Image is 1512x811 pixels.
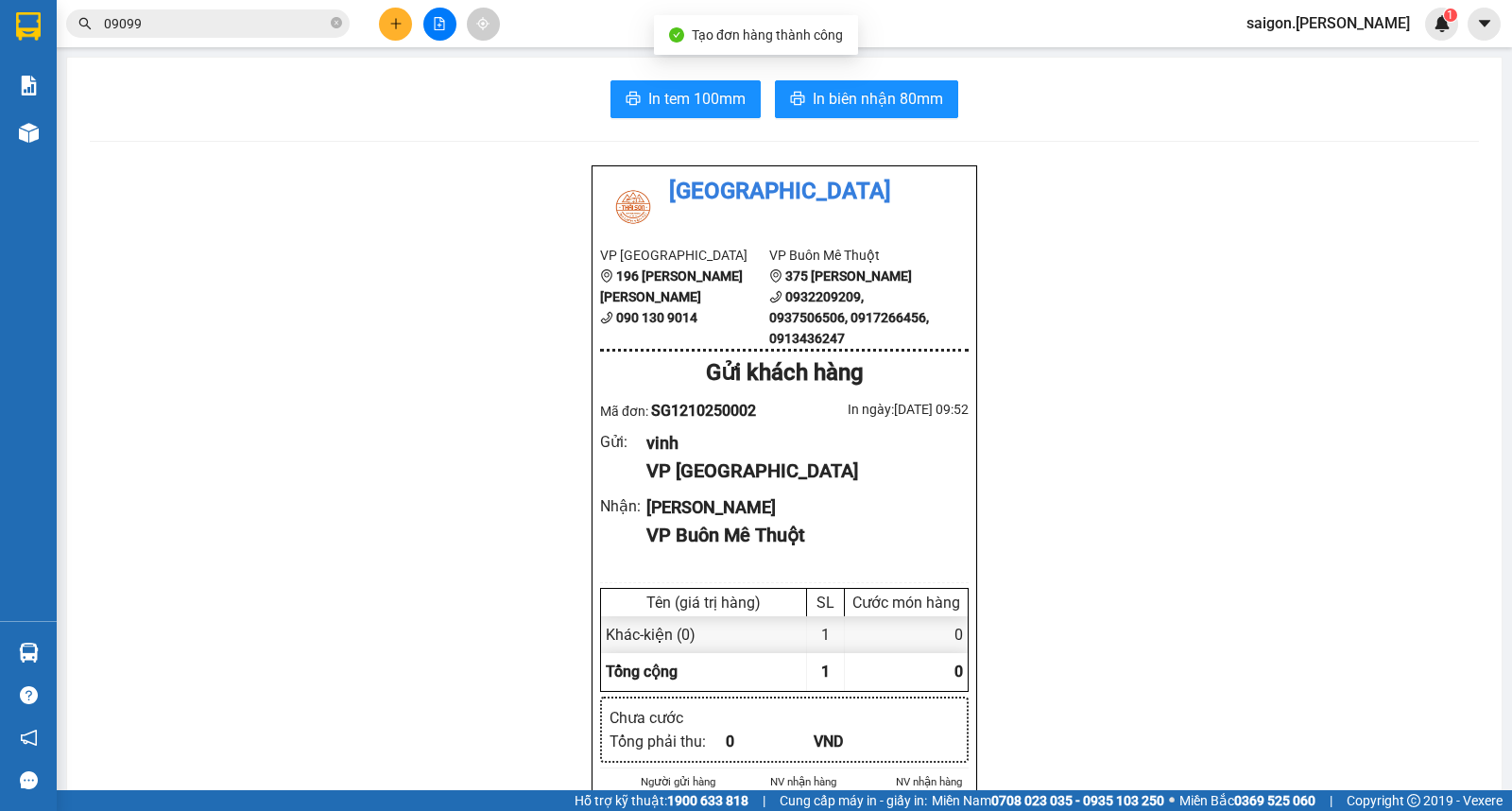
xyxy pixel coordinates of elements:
[784,399,969,420] div: In ngày: [DATE] 09:52
[600,494,646,518] div: Nhận :
[814,730,902,753] div: VND
[600,311,613,324] span: phone
[16,12,41,41] img: logo-vxr
[600,174,666,240] img: logo.jpg
[600,174,969,210] li: [GEOGRAPHIC_DATA]
[19,643,39,663] img: warehouse-icon
[764,773,844,790] li: NV nhận hàng
[9,133,130,196] li: VP [GEOGRAPHIC_DATA]
[467,8,500,41] button: aim
[648,87,746,111] span: In tem 100mm
[626,91,641,109] span: printer
[692,27,843,43] span: Tạo đơn hàng thành công
[669,27,684,43] span: check-circle
[600,399,784,423] div: Mã đơn:
[1444,9,1457,22] sup: 1
[769,289,929,346] b: 0932209209, 0937506506, 0917266456, 0913436247
[932,790,1164,811] span: Miền Nam
[423,8,456,41] button: file-add
[331,15,342,33] span: close-circle
[785,268,912,284] b: 375 [PERSON_NAME]
[600,430,646,454] div: Gửi :
[790,91,805,109] span: printer
[646,430,954,457] div: vinh
[1330,790,1332,811] span: |
[763,790,765,811] span: |
[726,730,814,753] div: 0
[812,594,839,612] div: SL
[600,268,743,304] b: 196 [PERSON_NAME] [PERSON_NAME]
[769,290,782,303] span: phone
[1234,793,1315,808] strong: 0369 525 060
[19,123,39,143] img: warehouse-icon
[845,616,968,653] div: 0
[600,245,769,266] li: VP [GEOGRAPHIC_DATA]
[1468,8,1501,41] button: caret-down
[78,17,92,30] span: search
[1434,15,1451,32] img: icon-new-feature
[1407,794,1420,807] span: copyright
[600,269,613,283] span: environment
[606,663,678,681] span: Tổng cộng
[1476,15,1493,32] span: caret-down
[1179,790,1315,811] span: Miền Bắc
[651,402,756,420] span: SG1210250002
[954,663,963,681] span: 0
[646,521,954,550] div: VP Buôn Mê Thuột
[104,13,327,34] input: Tìm tên, số ĐT hoặc mã đơn
[1169,797,1175,804] span: ⚪️
[610,706,726,730] div: Chưa cước
[1231,11,1425,35] span: saigon.[PERSON_NAME]
[775,80,958,118] button: printerIn biên nhận 80mm
[130,133,251,154] li: VP Buôn Mê Thuột
[9,9,274,112] li: [GEOGRAPHIC_DATA]
[610,730,726,753] div: Tổng phải thu :
[638,773,718,807] li: Người gửi hàng xác nhận
[807,616,845,653] div: 1
[610,80,761,118] button: printerIn tem 100mm
[991,793,1164,808] strong: 0708 023 035 - 0935 103 250
[667,793,748,808] strong: 1900 633 818
[19,76,39,95] img: solution-icon
[821,663,830,681] span: 1
[606,594,801,612] div: Tên (giá trị hàng)
[20,686,38,704] span: question-circle
[9,9,76,76] img: logo.jpg
[606,626,696,644] span: Khác - kiện (0)
[389,17,403,30] span: plus
[769,245,938,266] li: VP Buôn Mê Thuột
[780,790,927,811] span: Cung cấp máy in - giấy in:
[575,790,748,811] span: Hỗ trợ kỹ thuật:
[646,457,954,486] div: VP [GEOGRAPHIC_DATA]
[20,729,38,747] span: notification
[331,17,342,28] span: close-circle
[1447,9,1453,22] span: 1
[888,773,969,790] li: NV nhận hàng
[646,494,954,521] div: [PERSON_NAME]
[433,17,446,30] span: file-add
[616,310,697,325] b: 090 130 9014
[769,269,782,283] span: environment
[600,355,969,391] div: Gửi khách hàng
[850,594,963,612] div: Cước món hàng
[813,87,943,111] span: In biên nhận 80mm
[20,771,38,789] span: message
[379,8,412,41] button: plus
[476,17,490,30] span: aim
